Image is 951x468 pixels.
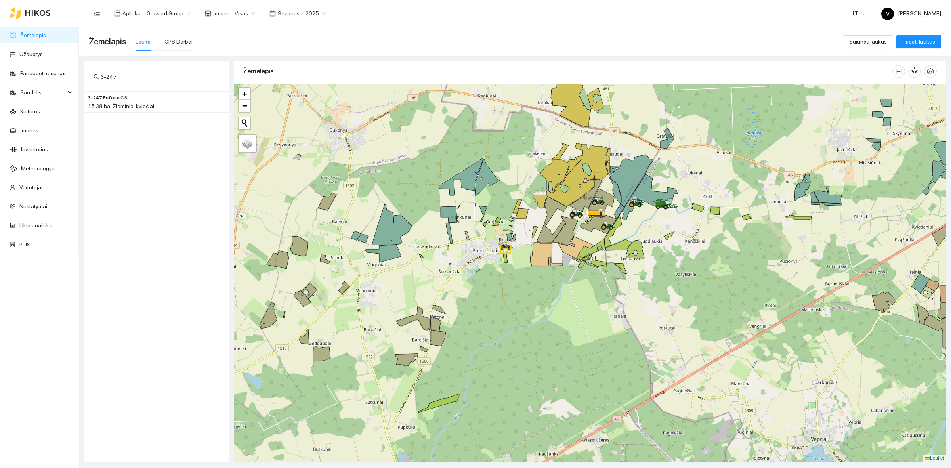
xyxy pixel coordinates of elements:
span: 15.38 ha, Žieminiai kviečiai [88,103,154,109]
span: menu-fold [93,10,100,17]
span: search [94,74,99,80]
span: calendar [269,10,276,17]
span: 2025 [306,8,326,19]
span: Sezonas : [278,9,301,18]
span: Groward Group [147,8,191,19]
span: Įmonė : [213,9,230,18]
a: Žemėlapis [20,32,46,38]
a: Panaudoti resursai [20,70,65,76]
a: Inventorius [21,146,48,153]
span: Pridėti laukus [903,37,935,46]
input: Paieška [101,73,220,81]
a: PPIS [19,241,31,248]
span: [PERSON_NAME] [881,10,941,17]
a: Zoom out [239,100,250,112]
a: Įmonės [20,127,38,134]
a: Vartotojai [19,184,42,191]
div: Laukai [136,37,152,46]
a: Leaflet [925,455,944,461]
span: Sandėlis [20,84,65,100]
a: Ūkio analitika [19,222,52,229]
span: Žemėlapis [89,35,126,48]
span: layout [114,10,120,17]
a: Kultūros [20,108,40,115]
button: menu-fold [89,6,105,21]
a: Pridėti laukus [896,38,941,45]
span: shop [205,10,211,17]
button: column-width [892,65,905,78]
a: Zoom in [239,88,250,100]
span: column-width [893,68,905,74]
span: Sujungti laukus [849,37,887,46]
span: Visos [235,8,255,19]
button: Sujungti laukus [843,35,893,48]
a: Užduotys [19,51,43,57]
a: Layers [239,135,256,152]
span: Aplinka : [122,9,142,18]
span: 3-247 Euforia C3 [88,94,127,102]
a: Sujungti laukus [843,38,893,45]
span: + [242,89,247,99]
span: LT [853,8,865,19]
a: Nustatymai [19,203,47,210]
button: Initiate a new search [239,117,250,129]
span: − [242,101,247,111]
span: V [886,8,890,20]
div: Žemėlapis [243,60,892,82]
a: Meteorologija [21,165,55,172]
button: Pridėti laukus [896,35,941,48]
div: GPS Darbai [164,37,193,46]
